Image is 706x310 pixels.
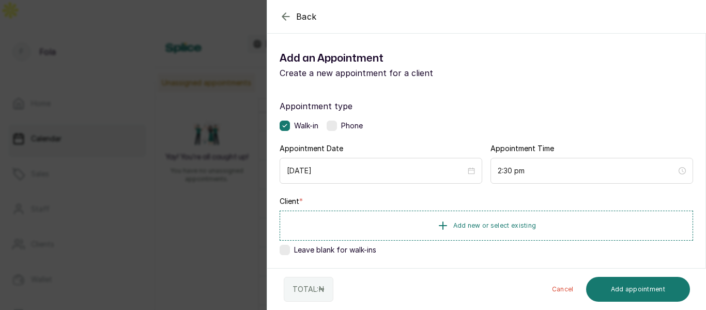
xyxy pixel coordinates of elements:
[287,165,466,176] input: Select date
[341,121,363,131] span: Phone
[280,10,317,23] button: Back
[280,100,693,112] label: Appointment type
[280,50,486,67] h1: Add an Appointment
[280,211,693,241] button: Add new or select existing
[586,277,690,302] button: Add appointment
[280,143,343,154] label: Appointment Date
[544,277,582,302] button: Cancel
[280,67,486,79] p: Create a new appointment for a client
[296,10,317,23] span: Back
[294,245,376,255] span: Leave blank for walk-ins
[294,121,318,131] span: Walk-in
[453,222,536,230] span: Add new or select existing
[293,284,325,294] p: TOTAL: ₦
[490,143,554,154] label: Appointment Time
[280,196,303,206] label: Client
[498,165,677,176] input: Select time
